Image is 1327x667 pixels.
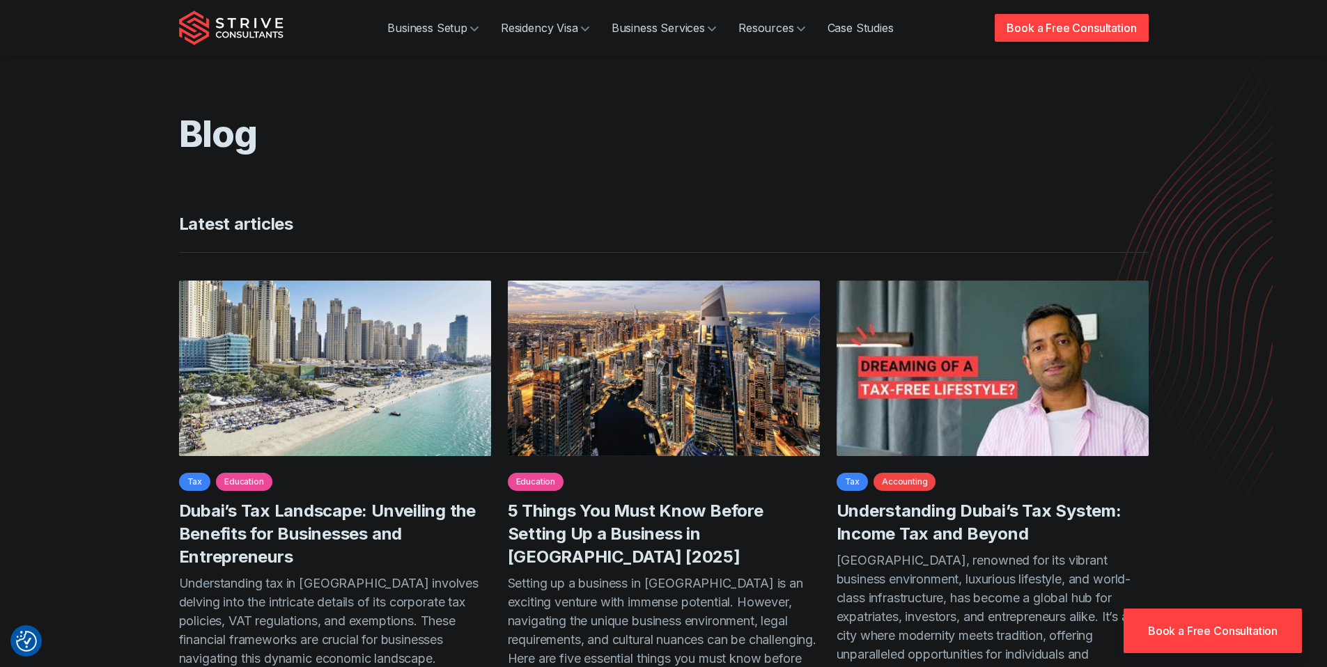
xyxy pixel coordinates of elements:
a: Education [216,473,272,491]
img: Does Dubai have Income Tax? What You Need to Know [837,281,1149,456]
a: Accounting [874,473,936,491]
a: Book a Free Consultation [1124,609,1302,653]
a: Dubai’s Tax Landscape: Unveiling the Benefits for Businesses and Entrepreneurs [179,501,476,567]
a: 5 Things You Must Know Before Setting Up a Business in [GEOGRAPHIC_DATA] [2025] [508,501,763,567]
a: Understanding Dubai’s Tax System: Income Tax and Beyond [837,501,1122,544]
a: Resources [727,14,816,42]
a: Tax [837,473,869,491]
a: Residency Visa [490,14,600,42]
img: uae corporate tax [171,276,498,461]
img: Revisit consent button [16,631,37,652]
a: Education [508,473,564,491]
a: Book a Free Consultation [995,14,1148,42]
button: Consent Preferences [16,631,37,652]
img: Strive Consultants [179,10,284,45]
a: Business Setup [376,14,490,42]
h4: Latest articles [179,212,1149,253]
a: Tax [179,473,211,491]
a: Business Services [600,14,727,42]
h1: Blog [179,111,1071,157]
img: dubai economic development [508,281,820,456]
a: uae corporate tax [179,281,491,456]
a: Case Studies [816,14,905,42]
